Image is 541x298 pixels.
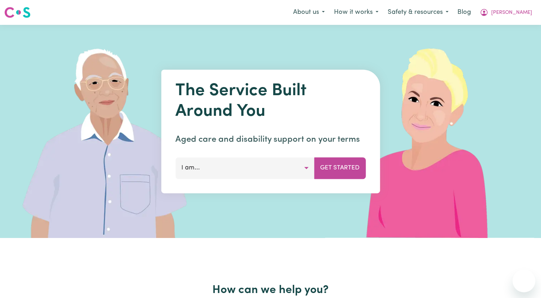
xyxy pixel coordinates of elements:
button: How it works [329,5,383,20]
h2: How can we help you? [40,283,501,297]
button: About us [288,5,329,20]
button: My Account [475,5,537,20]
button: Get Started [314,157,366,179]
img: Careseekers logo [4,6,31,19]
a: Blog [453,5,475,20]
span: [PERSON_NAME] [491,9,532,17]
button: Safety & resources [383,5,453,20]
p: Aged care and disability support on your terms [175,133,366,146]
h1: The Service Built Around You [175,81,366,122]
iframe: Button to launch messaging window [513,270,535,292]
button: I am... [175,157,314,179]
a: Careseekers logo [4,4,31,21]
